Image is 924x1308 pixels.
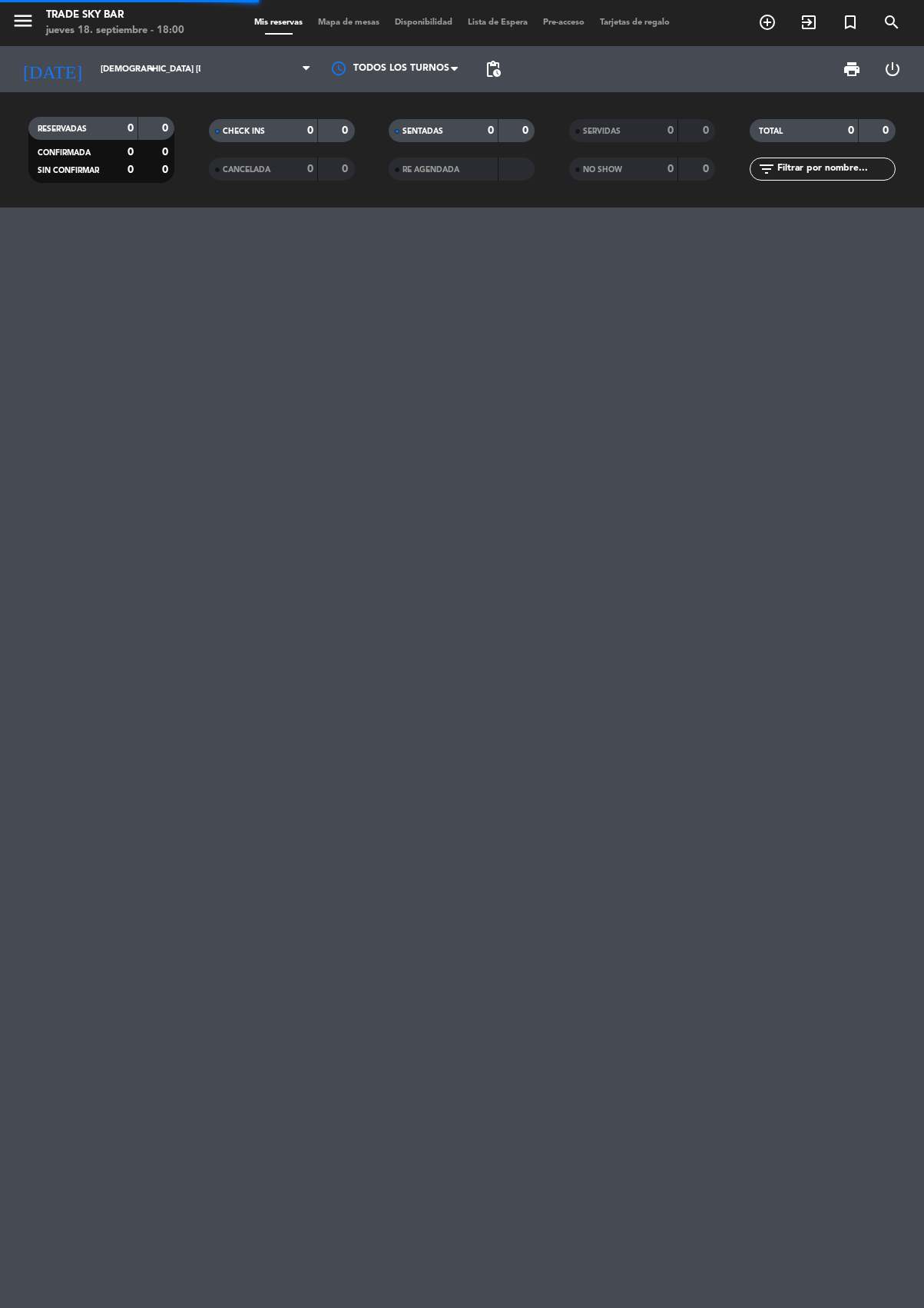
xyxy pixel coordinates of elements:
i: exit_to_app [800,13,818,32]
i: arrow_drop_down [143,60,161,78]
strong: 0 [703,125,712,136]
strong: 0 [667,164,674,174]
strong: 0 [848,125,854,136]
strong: 0 [703,164,712,174]
i: search [883,13,901,32]
span: SENTADAS [402,128,443,135]
strong: 0 [307,125,313,136]
strong: 0 [522,125,532,136]
span: Mis reservas [247,18,310,27]
input: Filtrar por nombre... [776,161,895,178]
strong: 0 [883,125,892,136]
span: SIN CONFIRMAR [38,167,99,174]
span: SERVIDAS [583,128,621,135]
span: Lista de Espera [460,18,535,27]
button: menu [12,9,35,38]
i: [DATE] [12,52,93,86]
span: RE AGENDADA [402,166,459,174]
div: jueves 18. septiembre - 18:00 [46,23,184,38]
i: power_settings_new [883,60,902,78]
strong: 0 [128,123,134,134]
strong: 0 [488,125,494,136]
strong: 0 [128,164,134,175]
span: CHECK INS [223,128,265,135]
strong: 0 [128,147,134,158]
span: NO SHOW [583,166,622,174]
i: turned_in_not [841,13,859,32]
span: Disponibilidad [387,18,460,27]
span: Pre-acceso [535,18,592,27]
span: Tarjetas de regalo [592,18,677,27]
strong: 0 [667,125,674,136]
strong: 0 [342,125,351,136]
strong: 0 [342,164,351,174]
span: RESERVADAS [38,125,87,133]
span: print [843,60,861,78]
strong: 0 [162,147,171,158]
span: CONFIRMADA [38,149,91,157]
div: Trade Sky Bar [46,8,184,23]
span: Mapa de mesas [310,18,387,27]
i: menu [12,9,35,32]
span: TOTAL [759,128,783,135]
strong: 0 [162,123,171,134]
i: add_circle_outline [758,13,777,32]
span: CANCELADA [223,166,270,174]
strong: 0 [307,164,313,174]
strong: 0 [162,164,171,175]
span: pending_actions [484,60,502,78]
i: filter_list [757,160,776,178]
div: LOG OUT [872,46,912,92]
